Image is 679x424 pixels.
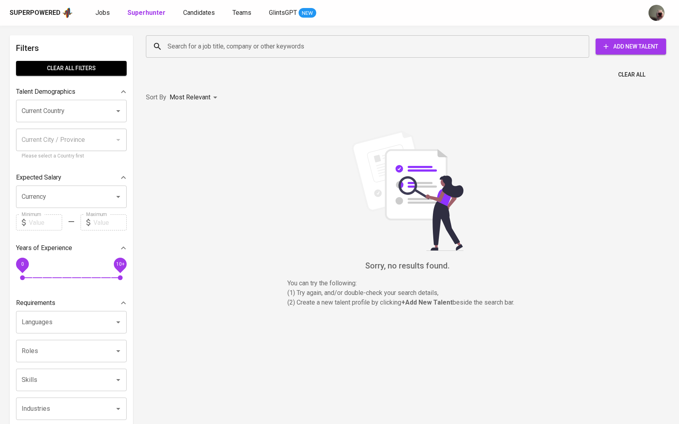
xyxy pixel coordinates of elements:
[232,9,251,16] span: Teams
[232,8,253,18] a: Teams
[170,90,220,105] div: Most Relevant
[62,7,73,19] img: app logo
[287,288,528,298] p: (1) Try again, and/or double-check your search details,
[299,9,316,17] span: NEW
[618,70,645,80] span: Clear All
[113,105,124,117] button: Open
[16,298,55,308] p: Requirements
[127,8,167,18] a: Superhunter
[116,261,124,267] span: 10+
[401,299,453,306] b: + Add New Talent
[146,93,166,102] p: Sort By
[21,261,24,267] span: 0
[10,7,73,19] a: Superpoweredapp logo
[615,67,649,82] button: Clear All
[113,317,124,328] button: Open
[183,8,216,18] a: Candidates
[16,87,75,97] p: Talent Demographics
[95,8,111,18] a: Jobs
[649,5,665,21] img: aji.muda@glints.com
[16,84,127,100] div: Talent Demographics
[29,214,62,230] input: Value
[95,9,110,16] span: Jobs
[16,240,127,256] div: Years of Experience
[602,42,660,52] span: Add New Talent
[16,170,127,186] div: Expected Salary
[596,38,666,55] button: Add New Talent
[22,63,120,73] span: Clear All filters
[269,9,297,16] span: GlintsGPT
[113,374,124,386] button: Open
[348,131,468,251] img: file_searching.svg
[16,295,127,311] div: Requirements
[16,243,72,253] p: Years of Experience
[10,8,61,18] div: Superpowered
[183,9,215,16] span: Candidates
[170,93,210,102] p: Most Relevant
[287,298,528,307] p: (2) Create a new talent profile by clicking beside the search bar.
[16,61,127,76] button: Clear All filters
[269,8,316,18] a: GlintsGPT NEW
[22,152,121,160] p: Please select a Country first
[287,279,528,288] p: You can try the following :
[16,42,127,55] h6: Filters
[113,345,124,357] button: Open
[127,9,166,16] b: Superhunter
[113,191,124,202] button: Open
[113,403,124,414] button: Open
[146,259,669,272] h6: Sorry, no results found.
[93,214,127,230] input: Value
[16,173,61,182] p: Expected Salary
